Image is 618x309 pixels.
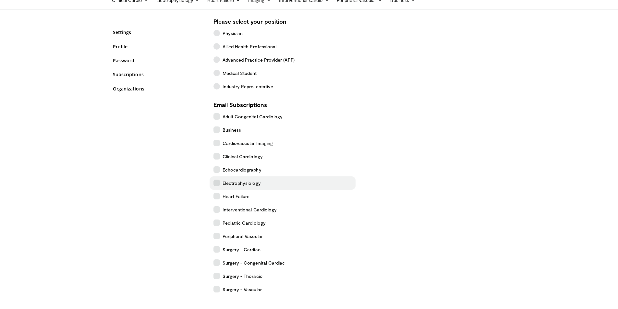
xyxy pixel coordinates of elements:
span: Clinical Cardiology [223,153,263,160]
span: Echocardiography [223,166,261,173]
span: Adult Congenital Cardiology [223,113,283,120]
span: Interventional Cardiology [223,206,277,213]
span: Surgery - Cardiac [223,246,261,253]
span: Electrophysiology [223,180,261,186]
a: Organizations [113,85,204,92]
span: Business [223,126,241,133]
span: Allied Health Professional [223,43,277,50]
span: Heart Failure [223,193,250,200]
span: Cardiovascular Imaging [223,140,273,147]
a: Subscriptions [113,71,204,78]
span: Peripheral Vascular [223,233,263,240]
strong: Please select your position [213,18,286,25]
a: Password [113,57,204,64]
a: Profile [113,43,204,50]
span: Surgery - Thoracic [223,273,262,279]
a: Settings [113,29,204,36]
span: Surgery - Vascular [223,286,262,293]
span: Industry Representative [223,83,273,90]
strong: Email Subscriptions [213,101,267,108]
span: Advanced Practice Provider (APP) [223,56,295,63]
span: Physician [223,30,243,37]
span: Pediatric Cardiology [223,220,266,226]
span: Surgery - Congenital Cardiac [223,259,285,266]
span: Medical Student [223,70,257,77]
